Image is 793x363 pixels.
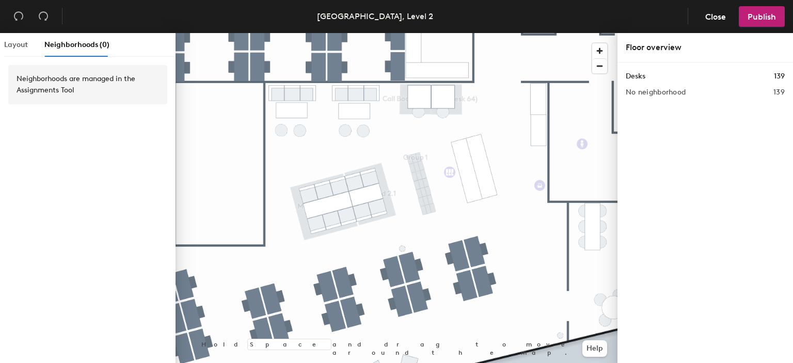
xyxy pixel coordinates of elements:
[317,10,433,23] div: [GEOGRAPHIC_DATA], Level 2
[582,340,607,357] button: Help
[4,40,28,49] span: Layout
[696,6,735,27] button: Close
[13,11,24,21] span: undo
[739,6,785,27] button: Publish
[626,41,785,54] div: Floor overview
[626,71,645,82] h1: Desks
[748,12,776,22] span: Publish
[17,73,159,96] div: Neighborhoods are managed in the Assignments Tool
[705,12,726,22] span: Close
[774,71,785,82] h1: 139
[773,88,785,97] h2: 139
[33,6,54,27] button: Redo (⌘ + ⇧ + Z)
[8,6,29,27] button: Undo (⌘ + Z)
[626,88,686,97] h2: No neighborhood
[44,40,109,49] span: Neighborhoods (0)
